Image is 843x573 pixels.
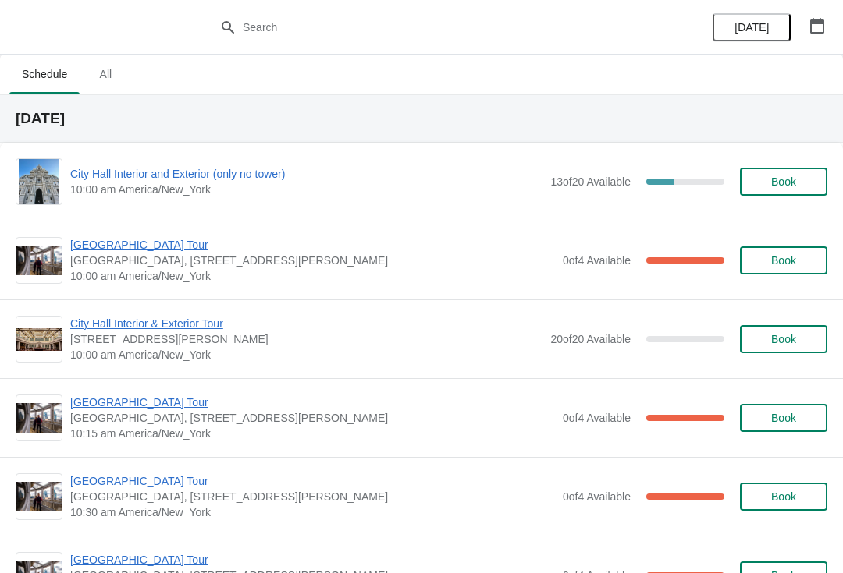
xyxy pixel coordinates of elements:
[735,21,769,34] span: [DATE]
[70,253,555,268] span: [GEOGRAPHIC_DATA], [STREET_ADDRESS][PERSON_NAME]
[16,111,827,126] h2: [DATE]
[70,166,542,182] span: City Hall Interior and Exterior (only no tower)
[771,490,796,503] span: Book
[70,316,542,331] span: City Hall Interior & Exterior Tour
[70,182,542,197] span: 10:00 am America/New_York
[19,159,60,204] img: City Hall Interior and Exterior (only no tower) | | 10:00 am America/New_York
[771,412,796,424] span: Book
[70,426,555,441] span: 10:15 am America/New_York
[740,404,827,432] button: Book
[563,490,631,503] span: 0 of 4 Available
[740,325,827,353] button: Book
[550,175,631,188] span: 13 of 20 Available
[70,331,542,347] span: [STREET_ADDRESS][PERSON_NAME]
[86,60,125,88] span: All
[771,333,796,345] span: Book
[70,504,555,520] span: 10:30 am America/New_York
[771,254,796,267] span: Book
[70,473,555,489] span: [GEOGRAPHIC_DATA] Tour
[70,394,555,410] span: [GEOGRAPHIC_DATA] Tour
[9,60,80,88] span: Schedule
[740,246,827,274] button: Book
[16,328,62,351] img: City Hall Interior & Exterior Tour | 1400 John F Kennedy Boulevard, Suite 121, Philadelphia, PA, ...
[563,412,631,424] span: 0 of 4 Available
[242,13,632,41] input: Search
[16,403,62,433] img: City Hall Tower Tour | City Hall Visitor Center, 1400 John F Kennedy Boulevard Suite 121, Philade...
[563,254,631,267] span: 0 of 4 Available
[70,552,555,568] span: [GEOGRAPHIC_DATA] Tour
[713,13,791,41] button: [DATE]
[771,175,796,188] span: Book
[16,246,62,276] img: City Hall Tower Tour | City Hall Visitor Center, 1400 John F Kennedy Boulevard Suite 121, Philade...
[70,489,555,504] span: [GEOGRAPHIC_DATA], [STREET_ADDRESS][PERSON_NAME]
[70,268,555,284] span: 10:00 am America/New_York
[70,347,542,363] span: 10:00 am America/New_York
[550,333,631,345] span: 20 of 20 Available
[70,410,555,426] span: [GEOGRAPHIC_DATA], [STREET_ADDRESS][PERSON_NAME]
[740,168,827,196] button: Book
[740,483,827,511] button: Book
[70,237,555,253] span: [GEOGRAPHIC_DATA] Tour
[16,482,62,512] img: City Hall Tower Tour | City Hall Visitor Center, 1400 John F Kennedy Boulevard Suite 121, Philade...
